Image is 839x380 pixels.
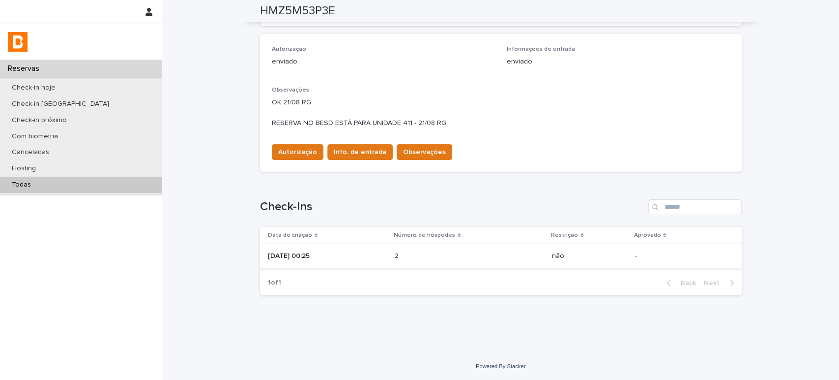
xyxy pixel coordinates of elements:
[704,280,725,286] span: Next
[4,148,57,157] p: Canceladas
[659,279,700,287] button: Back
[395,250,401,260] p: 2
[268,252,387,260] p: [DATE] 00:25
[397,144,452,160] button: Observações
[327,144,393,160] button: Info. de entrada
[4,100,117,108] p: Check-in [GEOGRAPHIC_DATA]
[260,271,289,295] p: 1 of 1
[272,97,730,128] p: OK 21/08 RG RESERVA NO BESD ESTÁ PARA UNIDADE 411 - 21/08 RG
[4,132,66,141] p: Com biometria
[4,164,44,173] p: Hosting
[4,84,63,92] p: Check-in hoje
[476,363,525,369] a: Powered By Stacker
[260,244,742,269] tr: [DATE] 00:2522 não-
[260,4,335,18] h2: HMZ5M53P3E
[272,87,309,93] span: Observações
[272,57,495,67] p: enviado
[278,147,317,157] span: Autorização
[334,147,386,157] span: Info. de entrada
[648,199,742,215] input: Search
[8,32,28,52] img: zVaNuJHRTjyIjT5M9Xd5
[551,230,578,241] p: Restrição
[403,147,446,157] span: Observações
[394,230,455,241] p: Número de hóspedes
[260,200,644,214] h1: Check-Ins
[268,230,312,241] p: Data de criação
[634,230,661,241] p: Aprovado
[552,252,627,260] p: não
[507,57,730,67] p: enviado
[635,252,725,260] p: -
[507,46,575,52] span: Informações de entrada
[675,280,696,286] span: Back
[4,181,39,189] p: Todas
[4,116,75,125] p: Check-in próximo
[272,144,323,160] button: Autorização
[4,64,47,73] p: Reservas
[272,46,306,52] span: Autorização
[700,279,742,287] button: Next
